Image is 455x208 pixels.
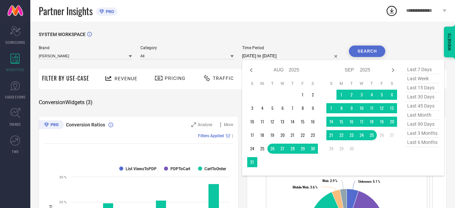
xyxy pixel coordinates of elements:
td: Wed Sep 24 2025 [357,130,367,140]
td: Tue Sep 16 2025 [347,117,357,127]
td: Sat Sep 27 2025 [387,130,397,140]
td: Sun Aug 17 2025 [247,130,257,140]
th: Saturday [387,81,397,86]
text: List ViewsToPDP [126,167,157,171]
span: last 6 months [405,138,439,147]
span: last 15 days [405,83,439,92]
text: : 2.9 % [322,179,337,183]
td: Sun Sep 28 2025 [326,144,336,154]
td: Mon Aug 04 2025 [257,103,267,113]
td: Sun Sep 14 2025 [326,117,336,127]
td: Sun Aug 10 2025 [247,117,257,127]
th: Saturday [308,81,318,86]
span: Analyse [198,122,212,127]
td: Mon Aug 11 2025 [257,117,267,127]
td: Tue Sep 09 2025 [347,103,357,113]
th: Wednesday [357,81,367,86]
td: Thu Sep 25 2025 [367,130,377,140]
text: CartToOrder [204,167,226,171]
td: Fri Aug 15 2025 [298,117,308,127]
span: Pricing [165,76,186,81]
svg: Zoom [191,122,196,127]
span: Filter By Use-Case [42,74,89,82]
th: Thursday [288,81,298,86]
td: Wed Aug 27 2025 [278,144,288,154]
text: 30 % [59,175,66,179]
tspan: Mobile Web [293,185,308,189]
span: last week [405,74,439,83]
td: Wed Sep 17 2025 [357,117,367,127]
td: Sun Sep 07 2025 [326,103,336,113]
span: last 3 months [405,129,439,138]
span: Revenue [115,76,137,81]
td: Wed Aug 06 2025 [278,103,288,113]
td: Mon Sep 08 2025 [336,103,347,113]
span: Traffic [213,76,234,81]
span: last month [405,111,439,120]
text: PDPToCart [170,167,190,171]
td: Mon Sep 01 2025 [336,90,347,100]
td: Tue Aug 26 2025 [267,144,278,154]
th: Monday [257,81,267,86]
td: Sun Sep 21 2025 [326,130,336,140]
td: Fri Sep 05 2025 [377,90,387,100]
td: Fri Aug 22 2025 [298,130,308,140]
div: Premium [39,120,64,130]
th: Tuesday [347,81,357,86]
tspan: Unknown [358,180,371,183]
span: PRO [104,9,114,14]
th: Monday [336,81,347,86]
td: Mon Sep 15 2025 [336,117,347,127]
td: Thu Sep 04 2025 [367,90,377,100]
th: Friday [377,81,387,86]
th: Tuesday [267,81,278,86]
td: Fri Sep 19 2025 [377,117,387,127]
span: Conversion Ratios [66,122,105,127]
td: Sun Aug 03 2025 [247,103,257,113]
td: Tue Aug 12 2025 [267,117,278,127]
td: Tue Sep 30 2025 [347,144,357,154]
th: Sunday [326,81,336,86]
span: Category [140,46,234,50]
div: Next month [389,66,397,74]
th: Wednesday [278,81,288,86]
td: Sat Aug 02 2025 [308,90,318,100]
tspan: Web [322,179,328,183]
span: Filters Applied [198,133,224,138]
span: More [224,122,233,127]
td: Sat Aug 30 2025 [308,144,318,154]
span: SUGGESTIONS [5,94,26,99]
td: Mon Sep 22 2025 [336,130,347,140]
td: Thu Sep 18 2025 [367,117,377,127]
td: Thu Aug 21 2025 [288,130,298,140]
span: | [232,133,233,138]
span: WORKSPACE [6,67,25,72]
td: Fri Sep 12 2025 [377,103,387,113]
td: Thu Aug 14 2025 [288,117,298,127]
td: Sun Aug 24 2025 [247,144,257,154]
td: Mon Aug 25 2025 [257,144,267,154]
span: last 45 days [405,101,439,111]
td: Fri Sep 26 2025 [377,130,387,140]
span: FWD [12,149,19,154]
td: Tue Sep 02 2025 [347,90,357,100]
td: Mon Sep 29 2025 [336,144,347,154]
td: Wed Sep 03 2025 [357,90,367,100]
span: Partner Insights [39,4,93,18]
td: Sat Sep 13 2025 [387,103,397,113]
th: Thursday [367,81,377,86]
td: Wed Aug 13 2025 [278,117,288,127]
td: Wed Sep 10 2025 [357,103,367,113]
td: Sat Aug 16 2025 [308,117,318,127]
text: : 3.6 % [293,185,318,189]
td: Thu Aug 28 2025 [288,144,298,154]
td: Sat Sep 20 2025 [387,117,397,127]
td: Sat Aug 09 2025 [308,103,318,113]
td: Thu Sep 11 2025 [367,103,377,113]
td: Fri Aug 01 2025 [298,90,308,100]
td: Fri Aug 29 2025 [298,144,308,154]
span: Conversion Widgets ( 3 ) [39,99,93,106]
div: Previous month [247,66,255,74]
span: Brand [39,46,132,50]
input: Select time period [242,52,341,60]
